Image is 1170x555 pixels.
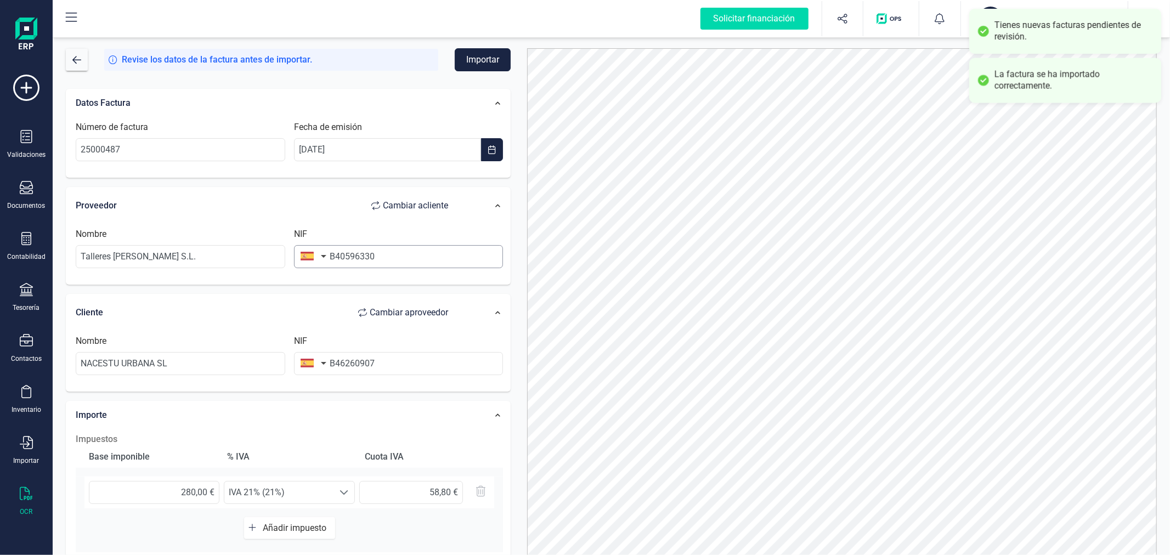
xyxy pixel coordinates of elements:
[76,228,106,241] label: Nombre
[7,252,46,261] div: Contabilidad
[76,335,106,348] label: Nombre
[294,228,307,241] label: NIF
[20,507,33,516] div: OCR
[11,354,42,363] div: Contactos
[361,446,495,468] div: Cuota IVA
[383,199,448,212] span: Cambiar a cliente
[223,446,357,468] div: % IVA
[263,523,331,533] span: Añadir impuesto
[455,48,511,71] button: Importar
[89,481,219,504] input: 0,00 €
[70,91,465,115] div: Datos Factura
[244,517,335,539] button: Añadir impuesto
[700,8,809,30] div: Solicitar financiación
[76,433,503,446] h2: Impuestos
[84,446,218,468] div: Base imponible
[76,302,459,324] div: Cliente
[76,121,148,134] label: Número de factura
[877,13,906,24] img: Logo de OPS
[994,20,1153,43] div: Tienes nuevas facturas pendientes de revisión.
[370,306,448,319] span: Cambiar a proveedor
[687,1,822,36] button: Solicitar financiación
[7,150,46,159] div: Validaciones
[294,121,362,134] label: Fecha de emisión
[13,303,40,312] div: Tesorería
[76,410,107,420] span: Importe
[76,195,459,217] div: Proveedor
[870,1,912,36] button: Logo de OPS
[974,1,1115,36] button: EXEXCELSA MEDITERRANEA SLXEVI MARCH WOLTÉS
[12,405,41,414] div: Inventario
[224,482,334,503] span: IVA 21% (21%)
[994,69,1153,92] div: La factura se ha importado correctamente.
[122,53,312,66] span: Revise los datos de la factura antes de importar.
[14,456,39,465] div: Importar
[979,7,1003,31] div: EX
[294,335,307,348] label: NIF
[8,201,46,210] div: Documentos
[15,18,37,53] img: Logo Finanedi
[360,195,459,217] button: Cambiar acliente
[359,481,463,504] input: 0,00 €
[347,302,459,324] button: Cambiar aproveedor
